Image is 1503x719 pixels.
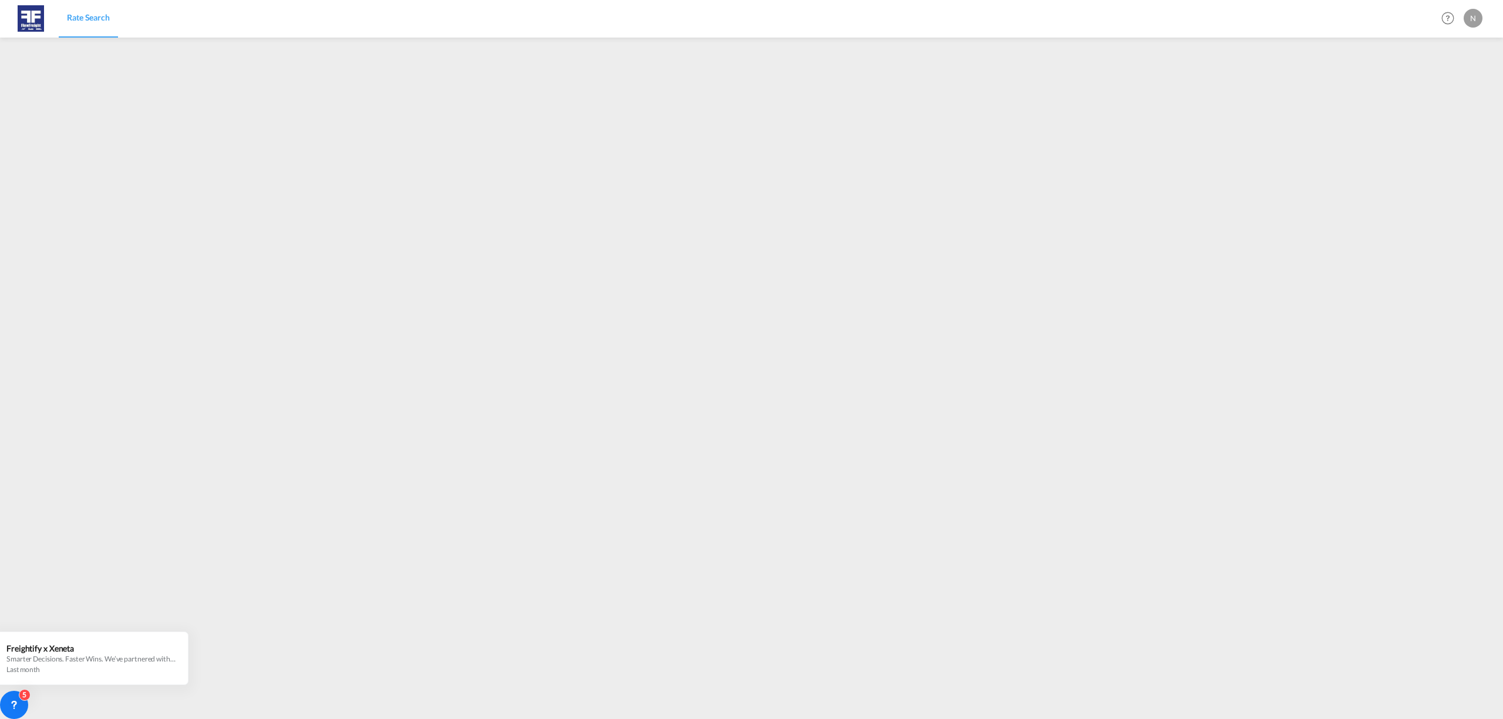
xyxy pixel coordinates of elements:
[1438,8,1464,29] div: Help
[67,12,110,22] span: Rate Search
[1438,8,1458,28] span: Help
[18,5,44,32] img: c5c165f09e5811eeb82c377d2fa6103f.JPG
[1464,9,1482,28] div: N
